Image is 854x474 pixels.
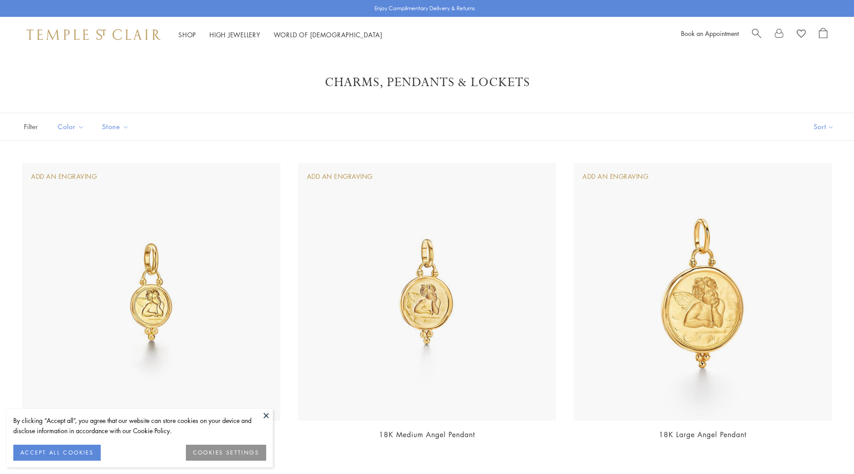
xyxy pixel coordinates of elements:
div: Add An Engraving [307,172,373,182]
h1: Charms, Pendants & Lockets [35,75,819,91]
a: 18K Large Angel Pendant [659,430,747,439]
p: Enjoy Complimentary Delivery & Returns [374,4,475,13]
button: ACCEPT ALL COOKIES [13,445,101,461]
img: AP10-BEZGRN [298,163,556,421]
div: Add An Engraving [31,172,97,182]
a: ShopShop [178,30,196,39]
div: By clicking “Accept all”, you agree that our website can store cookies on your device and disclos... [13,415,266,436]
span: Stone [98,121,136,132]
a: 18K Medium Angel Pendant [379,430,475,439]
a: High JewelleryHigh Jewellery [209,30,260,39]
a: Book an Appointment [681,29,739,38]
nav: Main navigation [178,29,382,40]
img: Temple St. Clair [27,29,161,40]
a: Open Shopping Bag [819,28,827,41]
div: Add An Engraving [582,172,648,182]
button: COOKIES SETTINGS [186,445,266,461]
a: Search [752,28,761,41]
img: AP10-BEZGRN [22,163,280,421]
a: View Wishlist [797,28,806,41]
button: Color [51,117,91,137]
button: Show sort by [794,113,854,140]
span: Color [53,121,91,132]
a: World of [DEMOGRAPHIC_DATA]World of [DEMOGRAPHIC_DATA] [274,30,382,39]
img: AP10-BEZGRN [574,163,832,421]
button: Stone [95,117,136,137]
iframe: Gorgias live chat messenger [810,432,845,465]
